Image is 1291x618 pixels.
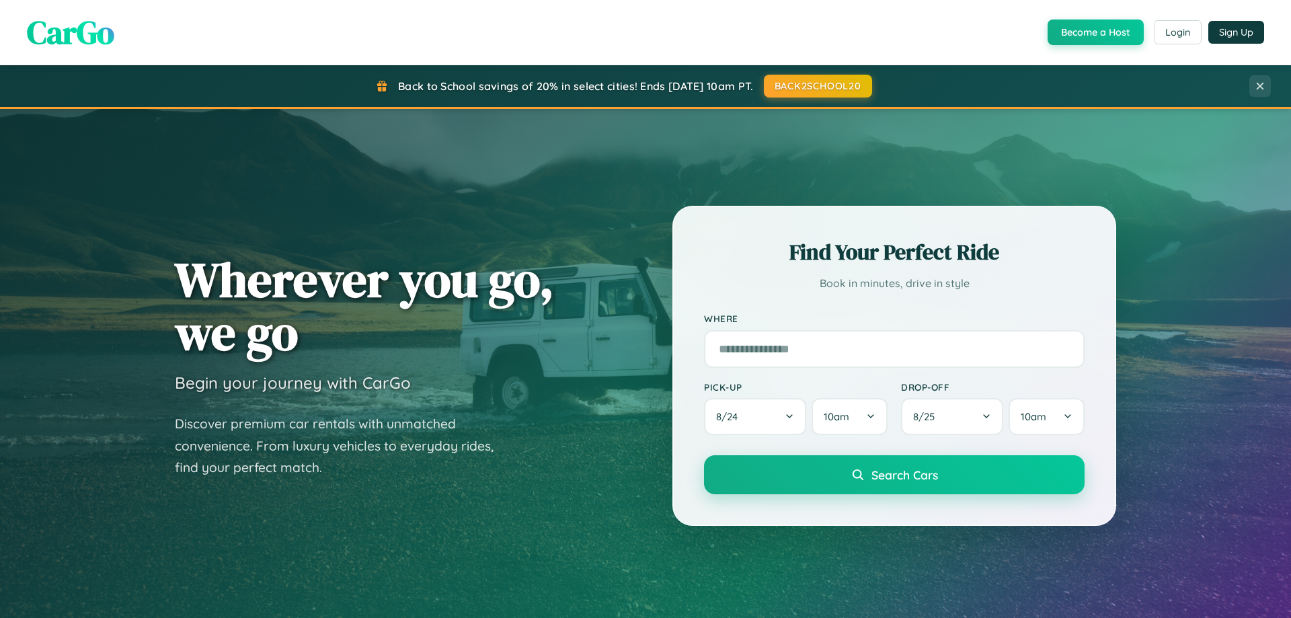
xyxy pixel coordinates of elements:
button: 10am [812,398,888,435]
button: 8/25 [901,398,1003,435]
button: 10am [1009,398,1085,435]
span: Search Cars [871,467,938,482]
span: Back to School savings of 20% in select cities! Ends [DATE] 10am PT. [398,79,753,93]
span: 8 / 24 [716,410,744,423]
p: Book in minutes, drive in style [704,274,1085,293]
label: Drop-off [901,381,1085,393]
span: CarGo [27,10,114,54]
label: Pick-up [704,381,888,393]
h3: Begin your journey with CarGo [175,373,411,393]
span: 10am [824,410,849,423]
button: BACK2SCHOOL20 [764,75,872,98]
button: Become a Host [1048,20,1144,45]
span: 10am [1021,410,1046,423]
p: Discover premium car rentals with unmatched convenience. From luxury vehicles to everyday rides, ... [175,413,511,479]
button: Search Cars [704,455,1085,494]
label: Where [704,313,1085,325]
button: Login [1154,20,1202,44]
span: 8 / 25 [913,410,941,423]
button: Sign Up [1208,21,1264,44]
h2: Find Your Perfect Ride [704,237,1085,267]
h1: Wherever you go, we go [175,253,554,359]
button: 8/24 [704,398,806,435]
